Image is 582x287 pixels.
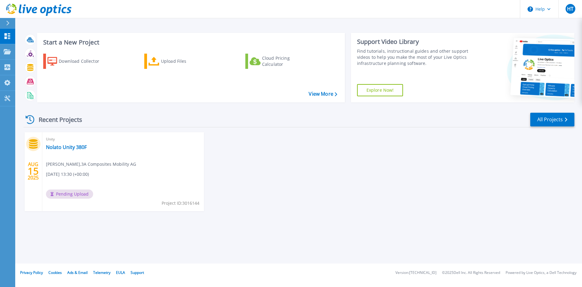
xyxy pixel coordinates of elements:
[442,271,500,275] li: © 2025 Dell Inc. All Rights Reserved
[46,161,136,168] span: [PERSON_NAME] , 3A Composites Mobility AG
[46,171,89,178] span: [DATE] 13:30 (+00:00)
[567,6,573,11] span: HT
[245,54,313,69] a: Cloud Pricing Calculator
[46,190,93,199] span: Pending Upload
[357,38,471,46] div: Support Video Library
[28,168,39,174] span: 15
[144,54,212,69] a: Upload Files
[506,271,577,275] li: Powered by Live Optics, a Dell Technology
[357,48,471,66] div: Find tutorials, instructional guides and other support videos to help you make the most of your L...
[309,91,337,97] a: View More
[530,113,574,126] a: All Projects
[20,270,43,275] a: Privacy Policy
[162,200,199,207] span: Project ID: 3016144
[59,55,107,67] div: Download Collector
[43,39,337,46] h3: Start a New Project
[116,270,125,275] a: EULA
[131,270,144,275] a: Support
[27,160,39,182] div: AUG 2025
[48,270,62,275] a: Cookies
[395,271,436,275] li: Version: [TECHNICAL_ID]
[357,84,403,96] a: Explore Now!
[67,270,88,275] a: Ads & Email
[46,144,87,150] a: Nolato Unity 380F
[262,55,311,67] div: Cloud Pricing Calculator
[161,55,210,67] div: Upload Files
[43,54,111,69] a: Download Collector
[23,112,90,127] div: Recent Projects
[93,270,110,275] a: Telemetry
[46,136,200,143] span: Unity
